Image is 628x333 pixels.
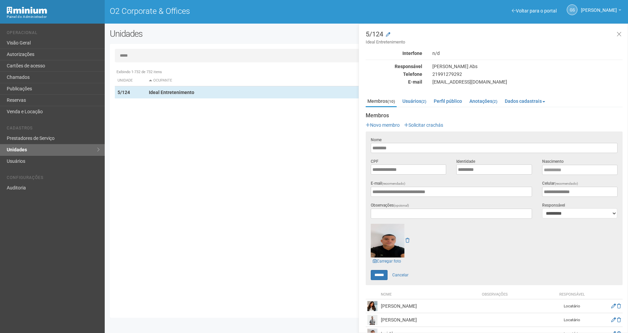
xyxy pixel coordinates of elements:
span: (opcional) [394,204,409,207]
label: Celular [542,180,578,187]
th: Ocupante: activate to sort column descending [146,75,383,86]
img: user.png [367,315,377,325]
div: Responsável [361,63,427,69]
a: Carregar foto [371,258,403,265]
a: GS [567,4,577,15]
div: Painel do Administrador [7,14,100,20]
strong: 5/124 [118,90,130,95]
a: Usuários(2) [401,96,428,106]
a: Excluir membro [617,317,621,323]
a: Dados cadastrais [503,96,547,106]
div: n/d [427,50,628,56]
th: Observações [480,290,555,299]
td: Locatário [555,313,589,327]
div: [EMAIL_ADDRESS][DOMAIN_NAME] [427,79,628,85]
a: Membros(10) [366,96,397,107]
strong: Membros [366,113,623,119]
a: Anotações(2) [468,96,499,106]
img: user.png [367,301,377,311]
label: Observações [371,202,409,209]
li: Configurações [7,175,100,182]
label: Responsável [542,202,565,208]
div: Exibindo 1-732 de 732 itens [115,69,618,75]
label: Nascimento [542,158,564,164]
div: 21991279292 [427,71,628,77]
a: Excluir membro [617,303,621,309]
th: Nome [379,290,480,299]
h3: 5/124 [366,31,623,45]
li: Operacional [7,30,100,37]
div: Telefone [361,71,427,77]
a: Novo membro [366,122,400,128]
a: Cancelar [389,270,412,280]
a: Editar membro [611,317,616,323]
small: (2) [421,99,426,104]
span: (recomendado) [382,182,405,185]
small: (10) [388,99,395,104]
a: [PERSON_NAME] [581,8,621,14]
th: Responsável [555,290,589,299]
li: Cadastros [7,126,100,133]
label: E-mail [371,180,405,187]
a: Solicitar crachás [404,122,443,128]
a: Perfil público [432,96,464,106]
h1: O2 Corporate & Offices [110,7,361,16]
span: Gabriela Souza [581,1,617,13]
h2: Unidades [110,29,318,39]
div: Interfone [361,50,427,56]
span: (recomendado) [555,182,578,185]
small: Ideal Entretenimento [366,39,623,45]
td: [PERSON_NAME] [379,299,480,313]
a: Modificar a unidade [386,31,390,38]
td: Locatário [555,299,589,313]
img: Minium [7,7,47,14]
th: Unidade: activate to sort column ascending [115,75,146,86]
a: Remover [405,238,409,243]
label: CPF [371,158,378,164]
img: user.png [371,224,404,258]
div: [PERSON_NAME] Abs [427,63,628,69]
div: E-mail [361,79,427,85]
strong: Ideal Entretenimento [149,90,194,95]
label: Identidade [456,158,475,164]
td: [PERSON_NAME] [379,313,480,327]
a: Voltar para o portal [512,8,557,13]
label: Nome [371,137,382,143]
a: Editar membro [611,303,616,309]
small: (2) [492,99,497,104]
